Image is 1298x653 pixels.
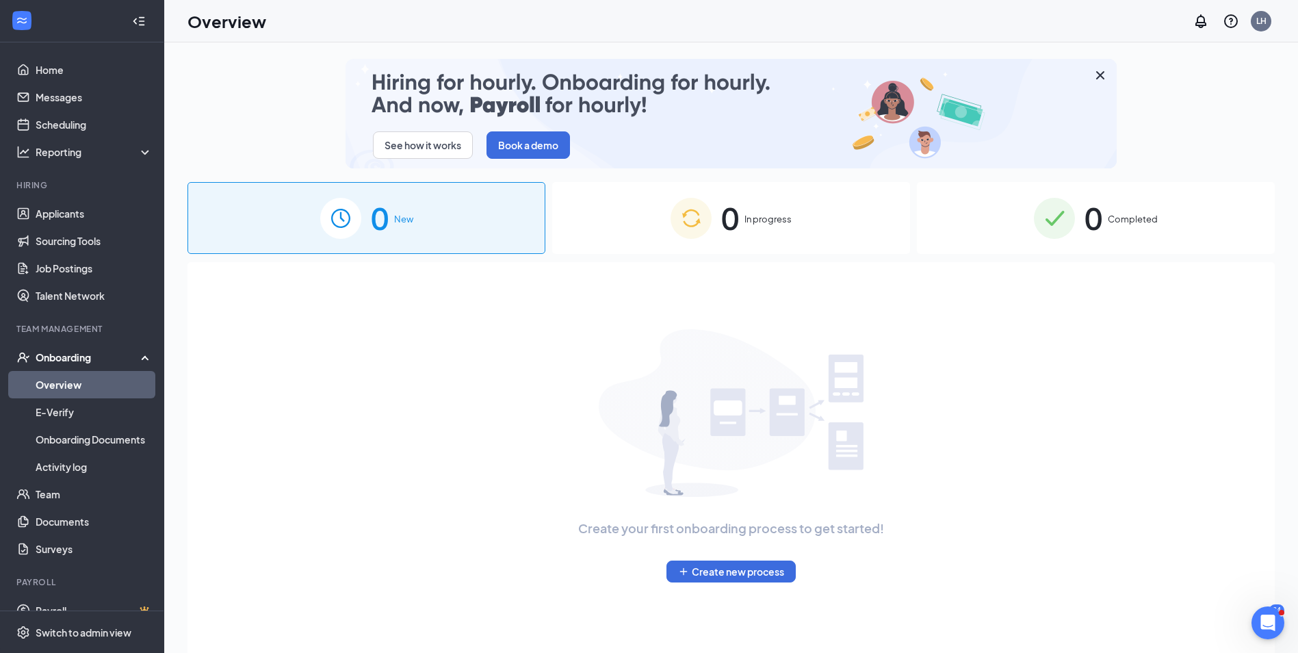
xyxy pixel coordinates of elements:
[36,84,153,111] a: Messages
[16,350,30,364] svg: UserCheck
[1256,15,1267,27] div: LH
[36,282,153,309] a: Talent Network
[394,212,413,226] span: New
[371,194,389,242] span: 0
[36,371,153,398] a: Overview
[36,481,153,508] a: Team
[16,576,150,588] div: Payroll
[1108,212,1158,226] span: Completed
[36,255,153,282] a: Job Postings
[36,227,153,255] a: Sourcing Tools
[36,56,153,84] a: Home
[16,145,30,159] svg: Analysis
[36,426,153,453] a: Onboarding Documents
[36,535,153,563] a: Surveys
[1092,67,1108,84] svg: Cross
[132,14,146,28] svg: Collapse
[36,453,153,481] a: Activity log
[721,194,739,242] span: 0
[678,566,689,577] svg: Plus
[486,131,570,159] button: Book a demo
[36,200,153,227] a: Applicants
[36,398,153,426] a: E-Verify
[15,14,29,27] svg: WorkstreamLogo
[36,145,153,159] div: Reporting
[36,508,153,535] a: Documents
[36,350,141,364] div: Onboarding
[16,626,30,639] svg: Settings
[666,561,796,582] button: PlusCreate new process
[16,179,150,191] div: Hiring
[346,59,1117,168] img: payroll-small.gif
[1223,13,1239,29] svg: QuestionInfo
[373,131,473,159] button: See how it works
[36,597,153,624] a: PayrollCrown
[578,519,884,538] span: Create your first onboarding process to get started!
[1269,604,1284,616] div: 84
[1251,606,1284,639] iframe: Intercom live chat
[744,212,792,226] span: In progress
[36,626,131,639] div: Switch to admin view
[36,111,153,138] a: Scheduling
[1193,13,1209,29] svg: Notifications
[1085,194,1102,242] span: 0
[16,323,150,335] div: Team Management
[187,10,266,33] h1: Overview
